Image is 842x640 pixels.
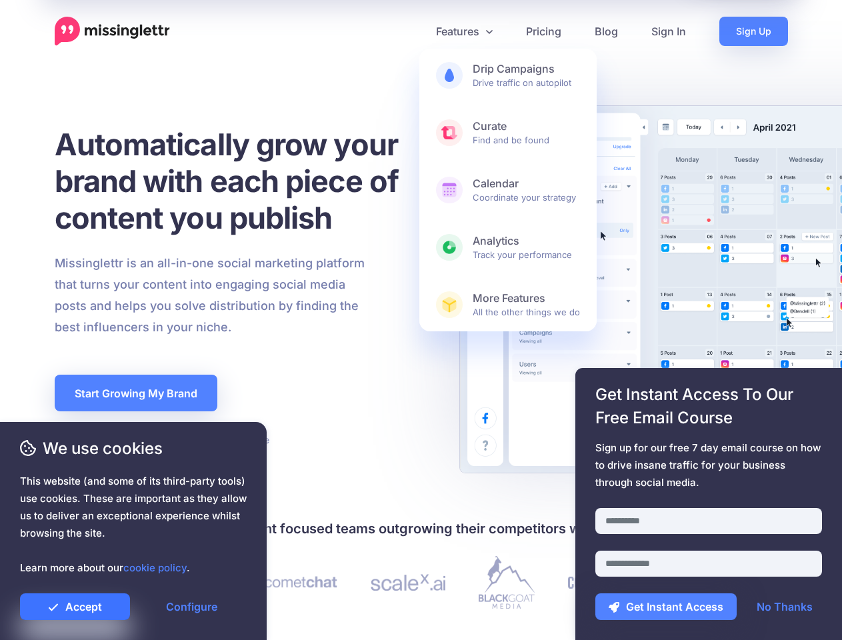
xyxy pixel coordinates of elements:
h1: Automatically grow your brand with each piece of content you publish [55,126,431,236]
span: Sign up for our free 7 day email course on how to drive insane traffic for your business through ... [595,439,822,491]
a: Pricing [509,17,578,46]
b: Calendar [473,177,580,191]
a: Features [419,17,509,46]
a: cookie policy [123,561,187,574]
a: Drip CampaignsDrive traffic on autopilot [419,49,597,102]
span: Track your performance [473,234,580,261]
span: Get Instant Access To Our Free Email Course [595,383,822,429]
b: More Features [473,291,580,305]
a: Blog [578,17,635,46]
span: All the other things we do [473,291,580,318]
h4: Join 30,000+ creators and content focused teams outgrowing their competitors with Missinglettr [55,518,788,539]
b: Drip Campaigns [473,62,580,76]
span: Drive traffic on autopilot [473,62,580,89]
button: Get Instant Access [595,593,737,620]
span: Coordinate your strategy [473,177,580,203]
span: We use cookies [20,437,247,460]
span: This website (and some of its third-party tools) use cookies. These are important as they allow u... [20,473,247,577]
b: Curate [473,119,580,133]
a: AnalyticsTrack your performance [419,221,597,274]
a: Start Growing My Brand [55,375,217,411]
a: Sign In [635,17,703,46]
a: CalendarCoordinate your strategy [419,163,597,217]
a: Configure [137,593,247,620]
b: Analytics [473,234,580,248]
div: Features [419,49,597,331]
a: CurateFind and be found [419,106,597,159]
a: Home [55,17,170,46]
a: No Thanks [743,593,826,620]
span: Find and be found [473,119,580,146]
p: Missinglettr is an all-in-one social marketing platform that turns your content into engaging soc... [55,253,365,338]
a: Sign Up [719,17,788,46]
a: More FeaturesAll the other things we do [419,278,597,331]
a: Accept [20,593,130,620]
